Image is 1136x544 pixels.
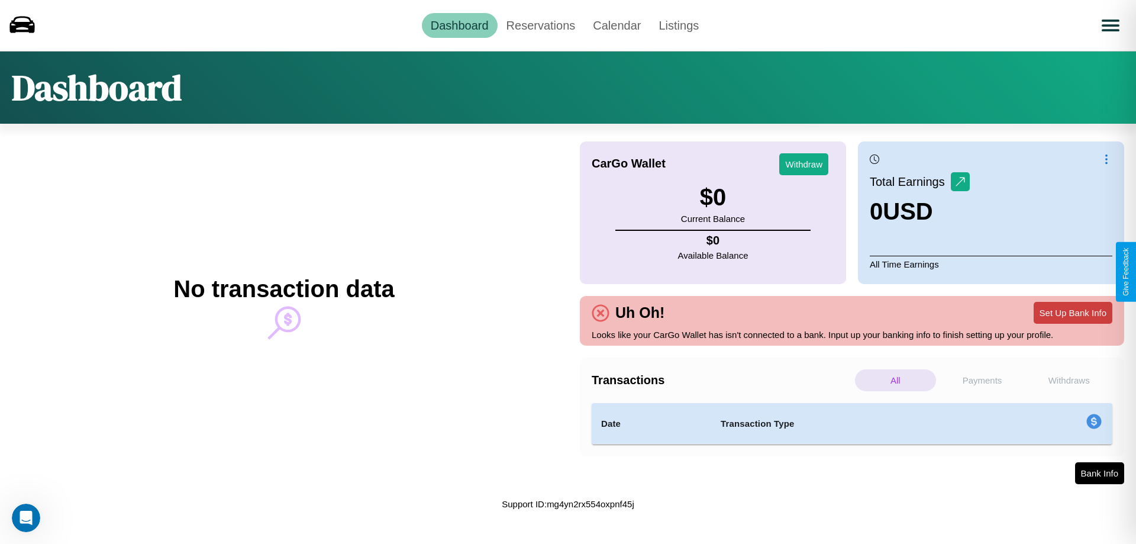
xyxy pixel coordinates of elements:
[1094,9,1127,42] button: Open menu
[678,247,748,263] p: Available Balance
[870,171,951,192] p: Total Earnings
[601,417,702,431] h4: Date
[1028,369,1109,391] p: Withdraws
[173,276,394,302] h2: No transaction data
[584,13,650,38] a: Calendar
[855,369,936,391] p: All
[498,13,585,38] a: Reservations
[592,374,852,387] h4: Transactions
[681,184,745,211] h3: $ 0
[422,13,498,38] a: Dashboard
[592,403,1112,445] table: simple table
[592,327,1112,343] p: Looks like your CarGo Wallet has isn't connected to a bank. Input up your banking info to finish ...
[1075,462,1124,484] button: Bank Info
[502,496,634,512] p: Support ID: mg4yn2rx554oxpnf45j
[609,304,670,321] h4: Uh Oh!
[870,198,970,225] h3: 0 USD
[1034,302,1112,324] button: Set Up Bank Info
[779,153,828,175] button: Withdraw
[650,13,708,38] a: Listings
[870,256,1112,272] p: All Time Earnings
[12,504,40,532] iframe: Intercom live chat
[942,369,1023,391] p: Payments
[678,234,748,247] h4: $ 0
[12,63,182,112] h1: Dashboard
[681,211,745,227] p: Current Balance
[592,157,666,170] h4: CarGo Wallet
[721,417,989,431] h4: Transaction Type
[1122,248,1130,296] div: Give Feedback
